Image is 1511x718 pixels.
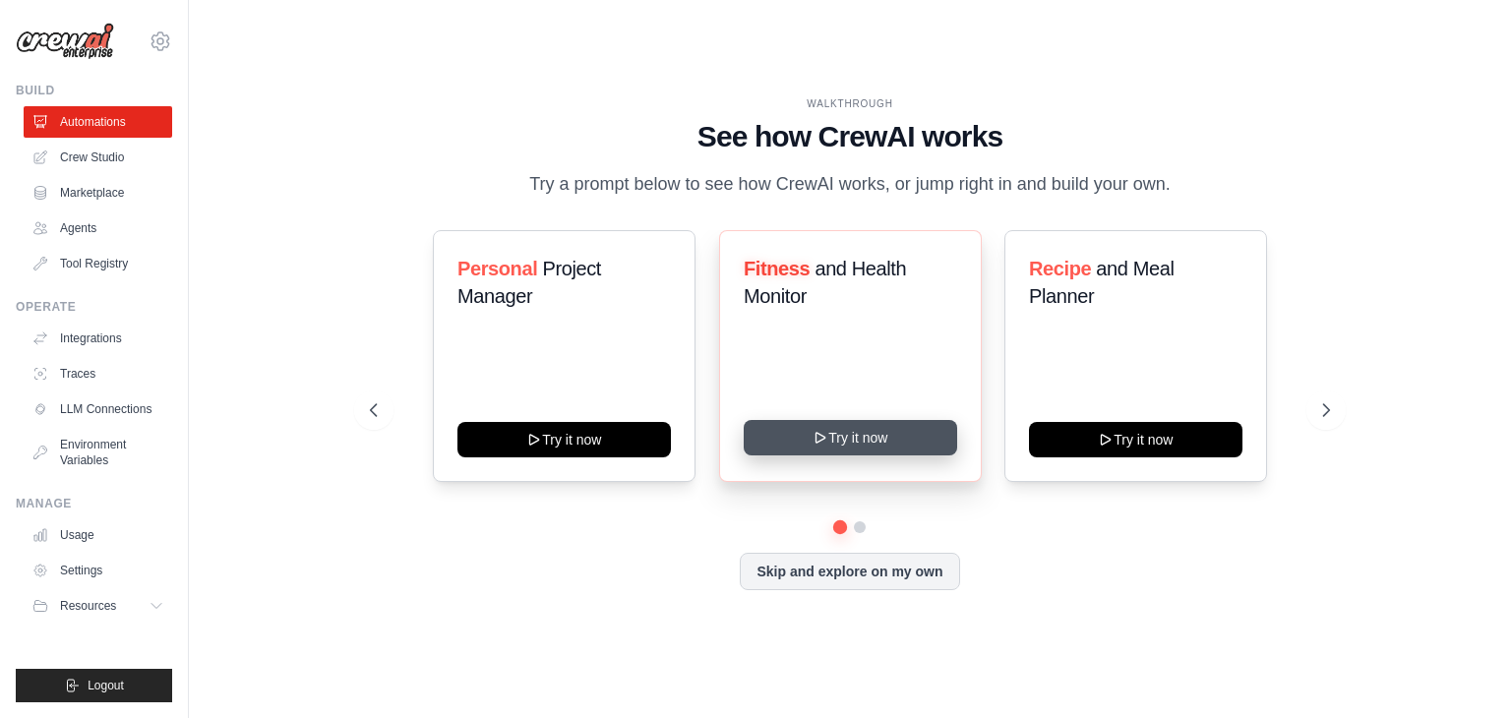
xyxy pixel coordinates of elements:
span: and Health Monitor [744,258,906,307]
a: Traces [24,358,172,389]
button: Try it now [744,420,957,455]
div: WALKTHROUGH [370,96,1330,111]
button: Logout [16,669,172,702]
a: Integrations [24,323,172,354]
div: Build [16,83,172,98]
button: Try it now [457,422,671,457]
a: Crew Studio [24,142,172,173]
button: Try it now [1029,422,1242,457]
span: Fitness [744,258,810,279]
img: Logo [16,23,114,60]
p: Try a prompt below to see how CrewAI works, or jump right in and build your own. [519,170,1180,199]
a: Usage [24,519,172,551]
a: Automations [24,106,172,138]
div: Manage [16,496,172,511]
span: and Meal Planner [1029,258,1174,307]
a: Tool Registry [24,248,172,279]
span: Logout [88,678,124,693]
a: Marketplace [24,177,172,209]
h1: See how CrewAI works [370,119,1330,154]
button: Resources [24,590,172,622]
span: Resources [60,598,116,614]
a: Environment Variables [24,429,172,476]
span: Personal [457,258,537,279]
a: Agents [24,212,172,244]
span: Recipe [1029,258,1091,279]
a: Settings [24,555,172,586]
span: Project Manager [457,258,601,307]
button: Skip and explore on my own [740,553,959,590]
div: Operate [16,299,172,315]
a: LLM Connections [24,393,172,425]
